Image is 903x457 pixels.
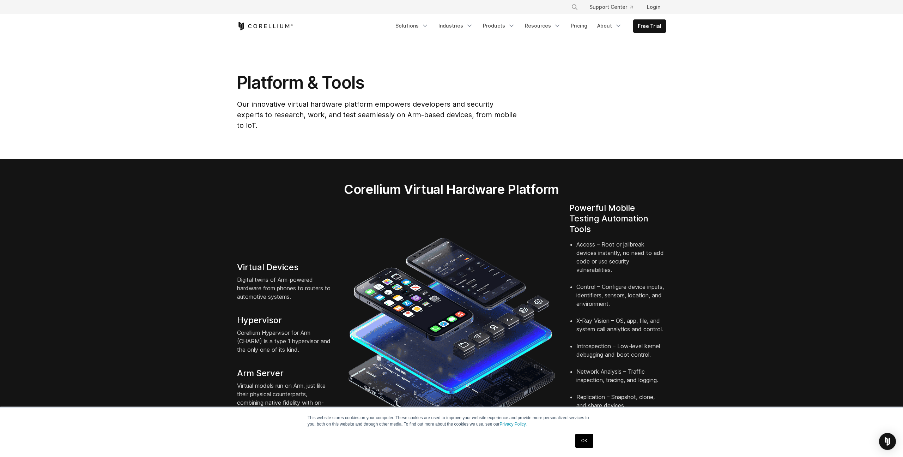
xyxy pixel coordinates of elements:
li: Access – Root or jailbreak devices instantly, no need to add code or use security vulnerabilities. [576,240,666,283]
a: Industries [434,19,477,32]
li: Control – Configure device inputs, identifiers, sensors, location, and environment. [576,283,666,316]
p: Virtual models run on Arm, just like their physical counterparts, combining native fidelity with ... [237,381,334,415]
a: Solutions [391,19,433,32]
li: Introspection – Low-level kernel debugging and boot control. [576,342,666,367]
p: Digital twins of Arm-powered hardware from phones to routers to automotive systems. [237,275,334,301]
div: Navigation Menu [563,1,666,13]
span: Our innovative virtual hardware platform empowers developers and security experts to research, wo... [237,100,517,130]
a: Products [479,19,519,32]
a: Corellium Home [237,22,293,30]
h4: Hypervisor [237,315,334,326]
li: Network Analysis – Traffic inspection, tracing, and logging. [576,367,666,393]
p: Corellium Hypervisor for Arm (CHARM) is a type 1 hypervisor and the only one of its kind. [237,328,334,354]
button: Search [568,1,581,13]
a: About [593,19,626,32]
img: iPhone and Android virtual machine and testing tools [348,234,555,442]
h1: Platform & Tools [237,72,518,93]
p: This website stores cookies on your computer. These cookies are used to improve your website expe... [308,415,595,427]
a: Support Center [584,1,638,13]
div: Navigation Menu [391,19,666,33]
a: Privacy Policy. [499,422,527,427]
li: X-Ray Vision – OS, app, file, and system call analytics and control. [576,316,666,342]
h2: Corellium Virtual Hardware Platform [311,182,592,197]
a: OK [575,434,593,448]
div: Open Intercom Messenger [879,433,896,450]
h4: Powerful Mobile Testing Automation Tools [569,203,666,235]
a: Pricing [566,19,592,32]
li: Replication – Snapshot, clone, and share devices. [576,393,666,418]
a: Login [641,1,666,13]
a: Resources [521,19,565,32]
h4: Arm Server [237,368,334,379]
h4: Virtual Devices [237,262,334,273]
a: Free Trial [634,20,666,32]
